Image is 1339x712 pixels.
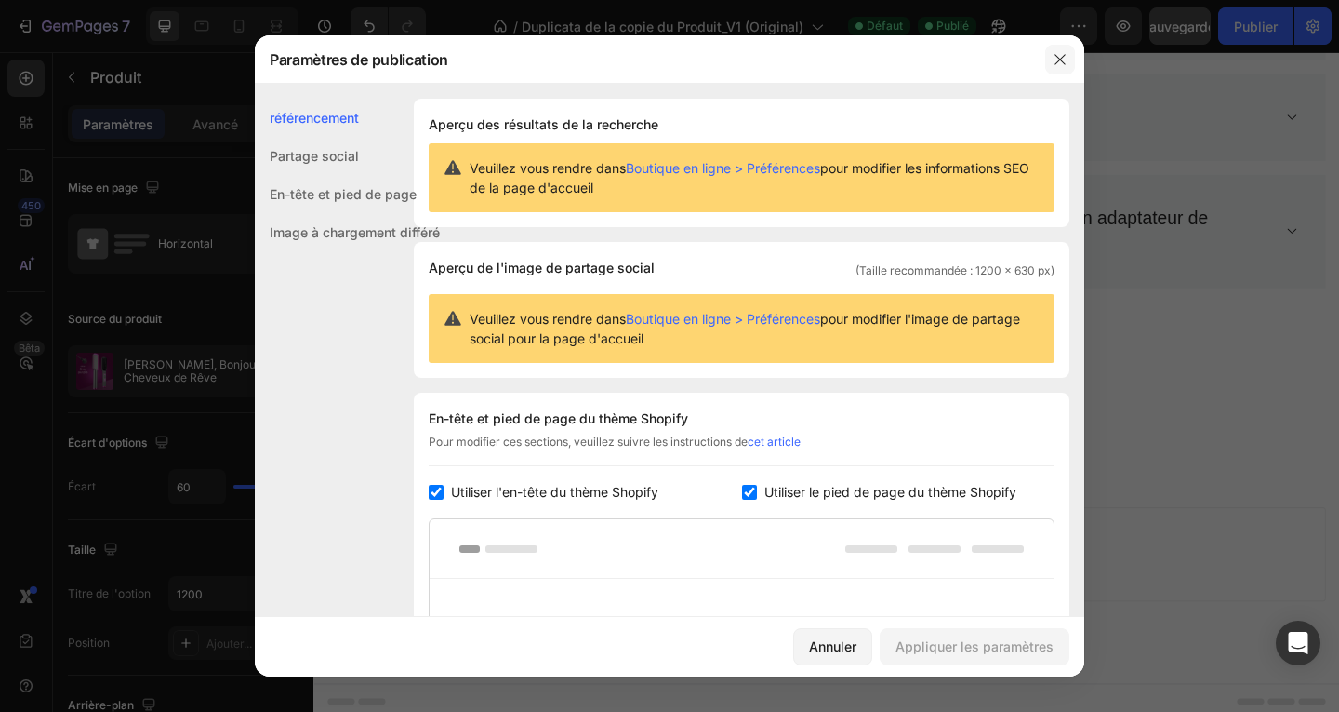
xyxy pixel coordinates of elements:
[270,110,359,126] font: référencement
[793,628,872,665] button: Annuler
[514,485,603,504] span: Add section
[470,160,626,176] font: Veuillez vous rendre dans
[535,56,807,86] p: Quel est le poids de l’appareil ?
[1276,621,1320,665] div: Ouvrir Intercom Messenger
[270,148,359,164] font: Partage social
[429,435,748,449] font: Pour modifier ces sections, veuillez suivre les instructions de
[748,435,801,449] a: cet article
[501,549,601,566] span: from URL or image
[429,260,655,275] font: Aperçu de l'image de partage social
[535,166,1039,224] p: Le peigne peut-il être utilisé avec un adaptateur de voyage ?
[358,526,471,545] div: Choose templates
[349,549,476,566] span: inspired by CRO experts
[626,311,820,327] a: Boutique en ligne > Préférences
[626,549,764,566] span: then drag & drop elements
[895,638,1054,654] font: Appliquer les paramètres
[880,628,1069,665] button: Appliquer les paramètres
[640,526,753,545] div: Add blank section
[855,263,1054,277] font: (Taille recommandée : 1200 x 630 px)
[44,112,140,141] div: Soumettre
[764,484,1016,500] font: Utiliser le pied de page du thème Shopify
[14,99,170,154] button: Soumettre
[429,116,658,132] font: Aperçu des résultats de la recherche
[451,484,658,500] font: Utiliser l'en-tête du thème Shopify
[270,186,417,202] font: En-tête et pied de page
[504,526,602,545] div: Generate layout
[270,50,448,69] font: Paramètres de publication
[626,160,820,176] a: Boutique en ligne > Préférences
[809,638,856,654] font: Annuler
[429,410,688,426] font: En-tête et pied de page du thème Shopify
[270,224,440,240] font: Image à chargement différé
[470,311,626,327] font: Veuillez vous rendre dans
